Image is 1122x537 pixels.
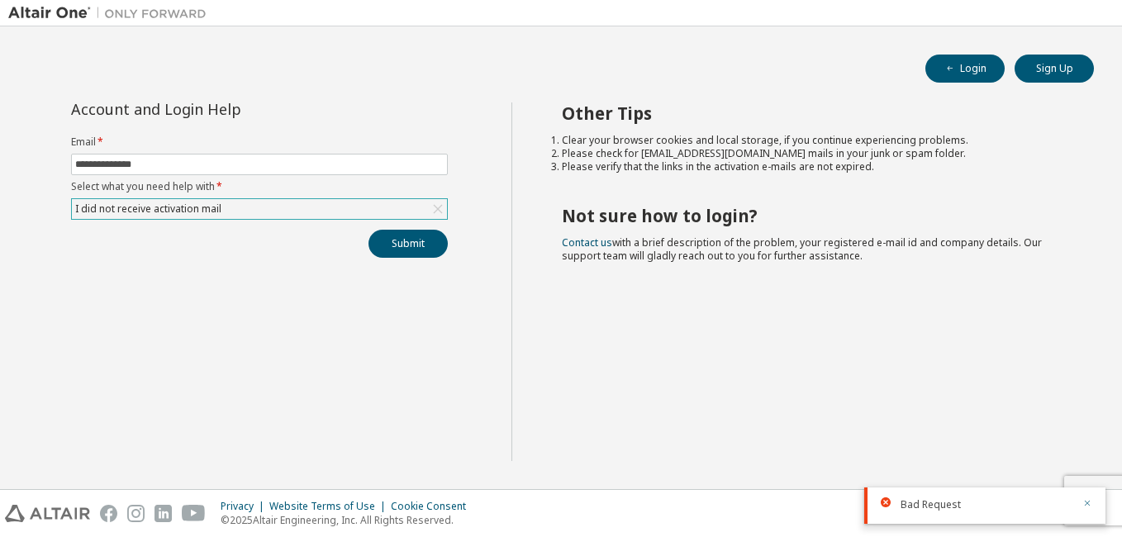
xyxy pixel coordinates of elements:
[182,505,206,522] img: youtube.svg
[221,513,476,527] p: © 2025 Altair Engineering, Inc. All Rights Reserved.
[562,235,612,249] a: Contact us
[562,134,1065,147] li: Clear your browser cookies and local storage, if you continue experiencing problems.
[127,505,145,522] img: instagram.svg
[72,199,447,219] div: I did not receive activation mail
[925,55,1005,83] button: Login
[1015,55,1094,83] button: Sign Up
[221,500,269,513] div: Privacy
[71,180,448,193] label: Select what you need help with
[71,135,448,149] label: Email
[368,230,448,258] button: Submit
[562,147,1065,160] li: Please check for [EMAIL_ADDRESS][DOMAIN_NAME] mails in your junk or spam folder.
[100,505,117,522] img: facebook.svg
[562,235,1042,263] span: with a brief description of the problem, your registered e-mail id and company details. Our suppo...
[269,500,391,513] div: Website Terms of Use
[71,102,373,116] div: Account and Login Help
[562,160,1065,173] li: Please verify that the links in the activation e-mails are not expired.
[5,505,90,522] img: altair_logo.svg
[155,505,172,522] img: linkedin.svg
[73,200,224,218] div: I did not receive activation mail
[562,205,1065,226] h2: Not sure how to login?
[562,102,1065,124] h2: Other Tips
[901,498,961,511] span: Bad Request
[8,5,215,21] img: Altair One
[391,500,476,513] div: Cookie Consent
